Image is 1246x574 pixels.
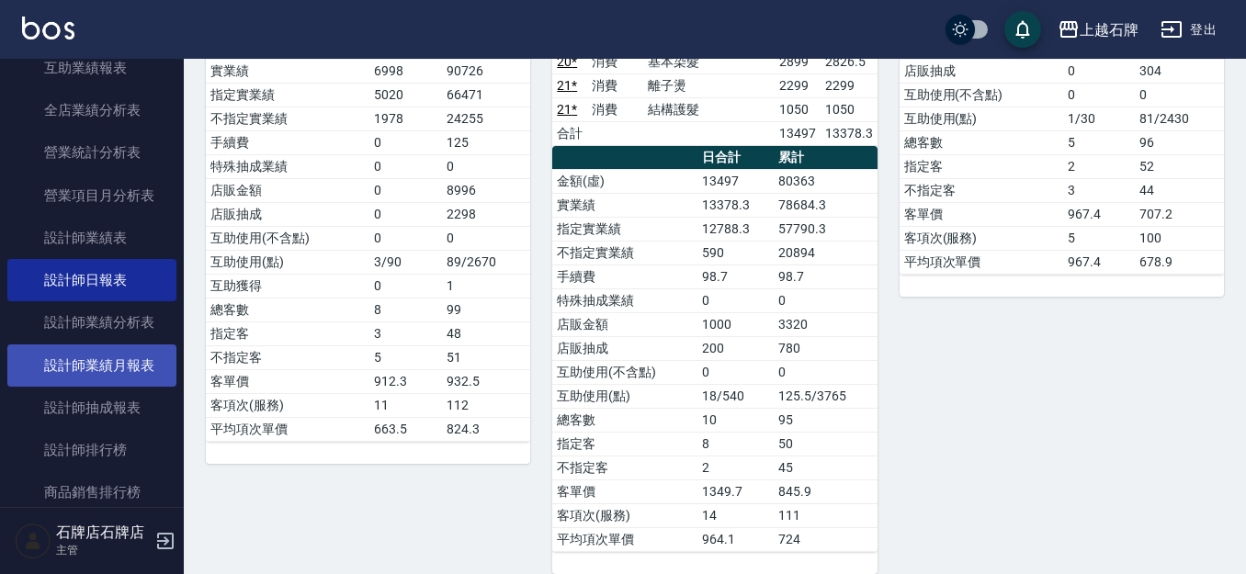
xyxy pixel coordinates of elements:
a: 全店業績分析表 [7,89,176,131]
td: 57790.3 [774,217,877,241]
td: 5 [1063,130,1136,154]
table: a dense table [552,146,877,552]
td: 8996 [442,178,531,202]
td: 3/90 [369,250,442,274]
td: 100 [1135,226,1224,250]
td: 指定實業績 [206,83,369,107]
td: 845.9 [774,479,877,503]
td: 590 [697,241,774,264]
td: 125 [442,130,531,154]
td: 3320 [774,312,877,336]
td: 0 [1063,83,1136,107]
td: 0 [774,360,877,384]
th: 日合計 [697,146,774,170]
table: a dense table [206,12,530,442]
img: Person [15,523,51,559]
td: 總客數 [206,298,369,321]
h5: 石牌店石牌店 [56,523,150,542]
td: 客單價 [552,479,697,503]
td: 不指定實業績 [206,107,369,130]
td: 112 [442,393,531,417]
td: 81/2430 [1135,107,1224,130]
a: 設計師日報表 [7,259,176,301]
td: 99 [442,298,531,321]
td: 10 [697,408,774,432]
td: 13378.3 [821,121,878,145]
td: 0 [442,154,531,178]
td: 0 [442,226,531,250]
td: 724 [774,527,877,551]
td: 互助使用(不含點) [552,360,697,384]
td: 消費 [587,97,643,121]
td: 店販抽成 [552,336,697,360]
td: 指定實業績 [552,217,697,241]
td: 特殊抽成業績 [552,288,697,312]
td: 離子燙 [643,73,775,97]
img: Logo [22,17,74,39]
td: 1/30 [1063,107,1136,130]
td: 手續費 [206,130,369,154]
td: 8 [369,298,442,321]
a: 設計師抽成報表 [7,387,176,429]
td: 80363 [774,169,877,193]
td: 客項次(服務) [900,226,1063,250]
td: 51 [442,345,531,369]
td: 304 [1135,59,1224,83]
td: 1 [442,274,531,298]
td: 店販金額 [206,178,369,202]
td: 總客數 [552,408,697,432]
td: 912.3 [369,369,442,393]
td: 200 [697,336,774,360]
td: 合計 [552,121,587,145]
td: 44 [1135,178,1224,202]
td: 1978 [369,107,442,130]
td: 1349.7 [697,479,774,503]
th: 累計 [774,146,877,170]
td: 互助使用(不含點) [206,226,369,250]
td: 0 [369,154,442,178]
td: 店販抽成 [206,202,369,226]
td: 0 [697,288,774,312]
td: 互助使用(點) [900,107,1063,130]
td: 客項次(服務) [206,393,369,417]
a: 設計師業績表 [7,217,176,259]
td: 5020 [369,83,442,107]
td: 特殊抽成業績 [206,154,369,178]
td: 45 [774,456,877,479]
td: 金額(虛) [552,169,697,193]
td: 95 [774,408,877,432]
td: 96 [1135,130,1224,154]
a: 商品銷售排行榜 [7,471,176,513]
td: 964.1 [697,527,774,551]
a: 營業統計分析表 [7,131,176,174]
a: 設計師業績分析表 [7,301,176,343]
td: 2 [697,456,774,479]
td: 指定客 [900,154,1063,178]
td: 20894 [774,241,877,264]
td: 663.5 [369,417,442,441]
a: 營業項目月分析表 [7,174,176,217]
td: 不指定實業績 [552,241,697,264]
td: 707.2 [1135,202,1224,226]
td: 實業績 [206,59,369,83]
td: 2299 [821,73,878,97]
a: 設計師排行榜 [7,429,176,471]
td: 125.5/3765 [774,384,877,408]
td: 客項次(服務) [552,503,697,527]
td: 13497 [697,169,774,193]
div: 上越石牌 [1080,18,1138,41]
td: 98.7 [774,264,877,288]
p: 主管 [56,542,150,558]
td: 13497 [775,121,821,145]
td: 1050 [775,97,821,121]
td: 實業績 [552,193,697,217]
td: 2 [1063,154,1136,178]
td: 客單價 [206,369,369,393]
td: 52 [1135,154,1224,178]
td: 消費 [587,73,643,97]
td: 89/2670 [442,250,531,274]
td: 店販抽成 [900,59,1063,83]
td: 指定客 [206,321,369,345]
td: 0 [369,130,442,154]
td: 總客數 [900,130,1063,154]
